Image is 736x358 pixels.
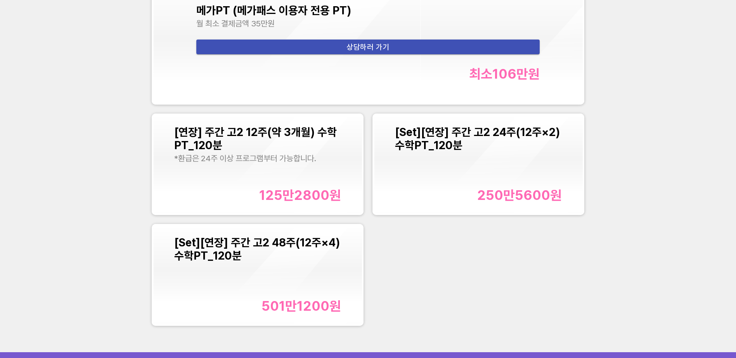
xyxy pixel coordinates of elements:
[477,187,562,203] div: 250만5600 원
[261,298,341,314] div: 501만1200 원
[196,19,540,28] div: 월 최소 결제금액 35만원
[174,126,337,152] span: [연장] 주간 고2 12주(약 3개월) 수학PT_120분
[395,126,560,152] span: [Set][연장] 주간 고2 24주(12주×2) 수학PT_120분
[203,41,534,53] span: 상담하러 가기
[196,40,540,54] button: 상담하러 가기
[174,236,340,262] span: [Set][연장] 주간 고2 48주(12주×4) 수학PT_120분
[259,187,341,203] div: 125만2800 원
[469,66,540,82] div: 최소 106만 원
[196,4,351,17] span: 메가PT (메가패스 이용자 전용 PT)
[174,153,341,163] div: *환급은 24주 이상 프로그램부터 가능합니다.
